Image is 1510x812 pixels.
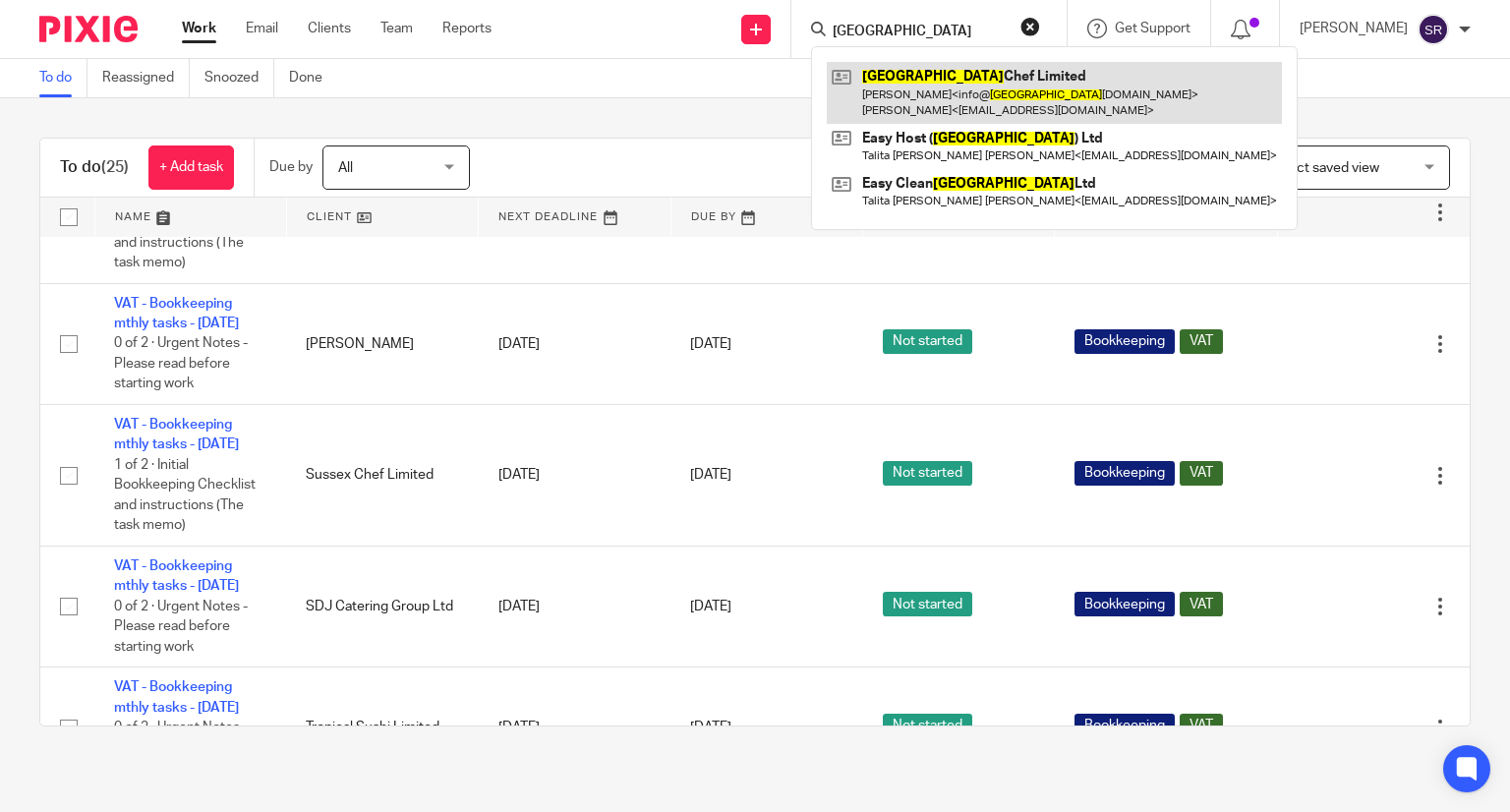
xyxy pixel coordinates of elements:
[1418,14,1449,45] img: svg%3E
[883,714,972,738] span: Not started
[286,547,478,667] td: SDJ Catering Group Ltd
[114,721,248,775] span: 0 of 2 · Urgent Notes - Please read before starting work
[114,297,239,330] a: VAT - Bookkeeping mthly tasks - [DATE]
[114,337,248,391] span: 0 of 2 · Urgent Notes - Please read before starting work
[690,600,731,613] span: [DATE]
[182,19,216,38] a: Work
[60,157,129,178] h1: To do
[479,667,670,788] td: [DATE]
[1020,17,1040,36] button: Clear
[286,405,478,547] td: Sussex Chef Limited
[1269,161,1379,175] span: Select saved view
[883,461,972,486] span: Not started
[39,16,138,42] img: Pixie
[286,283,478,404] td: [PERSON_NAME]
[102,59,190,97] a: Reassigned
[479,405,670,547] td: [DATE]
[479,283,670,404] td: [DATE]
[1300,19,1408,38] p: [PERSON_NAME]
[114,458,256,533] span: 1 of 2 · Initial Bookkeeping Checklist and instructions (The task memo)
[1180,461,1223,486] span: VAT
[114,559,239,593] a: VAT - Bookkeeping mthly tasks - [DATE]
[289,59,337,97] a: Done
[286,667,478,788] td: Tropical Sushi Limited
[114,600,248,654] span: 0 of 2 · Urgent Notes - Please read before starting work
[690,721,731,734] span: [DATE]
[1180,592,1223,616] span: VAT
[114,680,239,714] a: VAT - Bookkeeping mthly tasks - [DATE]
[1180,714,1223,738] span: VAT
[308,19,351,38] a: Clients
[269,157,313,177] p: Due by
[883,592,972,616] span: Not started
[1115,22,1191,35] span: Get Support
[1180,329,1223,354] span: VAT
[338,161,353,175] span: All
[690,468,731,482] span: [DATE]
[39,59,87,97] a: To do
[479,547,670,667] td: [DATE]
[831,24,1008,41] input: Search
[690,337,731,351] span: [DATE]
[204,59,274,97] a: Snoozed
[1074,329,1175,354] span: Bookkeeping
[246,19,278,38] a: Email
[442,19,492,38] a: Reports
[1074,592,1175,616] span: Bookkeeping
[883,329,972,354] span: Not started
[114,418,239,451] a: VAT - Bookkeeping mthly tasks - [DATE]
[101,159,129,175] span: (25)
[380,19,413,38] a: Team
[1074,461,1175,486] span: Bookkeeping
[148,145,234,190] a: + Add task
[1074,714,1175,738] span: Bookkeeping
